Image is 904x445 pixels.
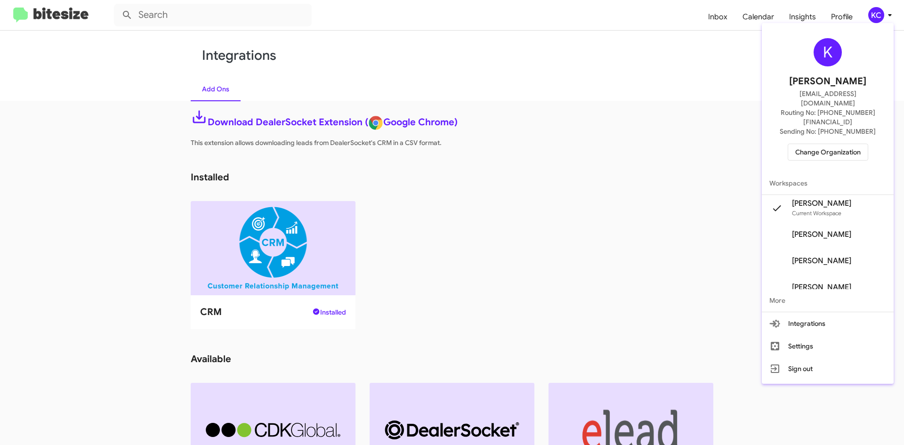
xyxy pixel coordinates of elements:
[780,127,876,136] span: Sending No: [PHONE_NUMBER]
[792,283,851,292] span: [PERSON_NAME]
[762,335,894,357] button: Settings
[795,144,861,160] span: Change Organization
[762,172,894,194] span: Workspaces
[773,108,882,127] span: Routing No: [PHONE_NUMBER][FINANCIAL_ID]
[762,357,894,380] button: Sign out
[792,230,851,239] span: [PERSON_NAME]
[814,38,842,66] div: K
[792,199,851,208] span: [PERSON_NAME]
[792,210,841,217] span: Current Workspace
[762,289,894,312] span: More
[789,74,866,89] span: [PERSON_NAME]
[788,144,868,161] button: Change Organization
[762,312,894,335] button: Integrations
[773,89,882,108] span: [EMAIL_ADDRESS][DOMAIN_NAME]
[792,256,851,266] span: [PERSON_NAME]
